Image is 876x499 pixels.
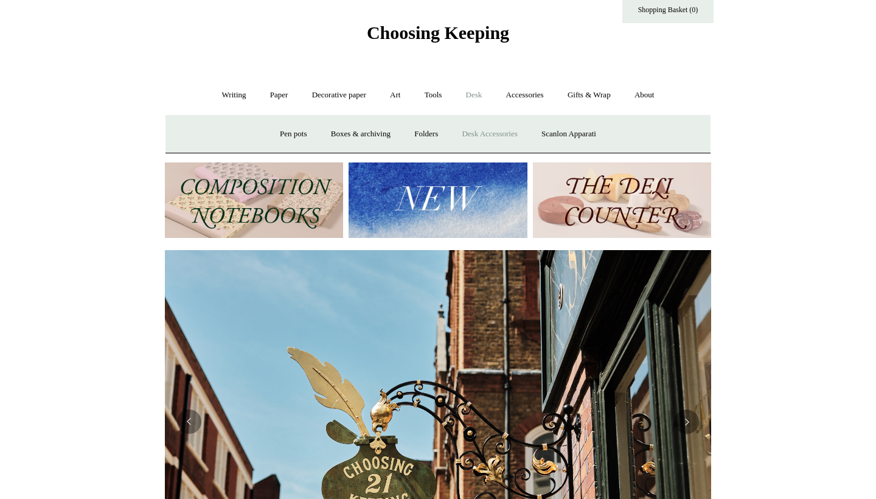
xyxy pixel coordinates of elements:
[269,118,318,150] a: Pen pots
[530,118,607,150] a: Scanlon Apparati
[165,162,343,239] img: 202302 Composition ledgers.jpg__PID:69722ee6-fa44-49dd-a067-31375e5d54ec
[414,79,453,111] a: Tools
[403,118,449,150] a: Folders
[675,410,699,434] button: Next
[379,79,411,111] a: Art
[301,79,377,111] a: Decorative paper
[624,79,666,111] a: About
[557,79,622,111] a: Gifts & Wrap
[211,79,257,111] a: Writing
[259,79,299,111] a: Paper
[455,79,493,111] a: Desk
[367,32,509,41] a: Choosing Keeping
[367,23,509,43] span: Choosing Keeping
[533,162,711,239] img: The Deli Counter
[495,79,555,111] a: Accessories
[451,118,528,150] a: Desk Accessories
[320,118,401,150] a: Boxes & archiving
[349,162,527,239] img: New.jpg__PID:f73bdf93-380a-4a35-bcfe-7823039498e1
[177,410,201,434] button: Previous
